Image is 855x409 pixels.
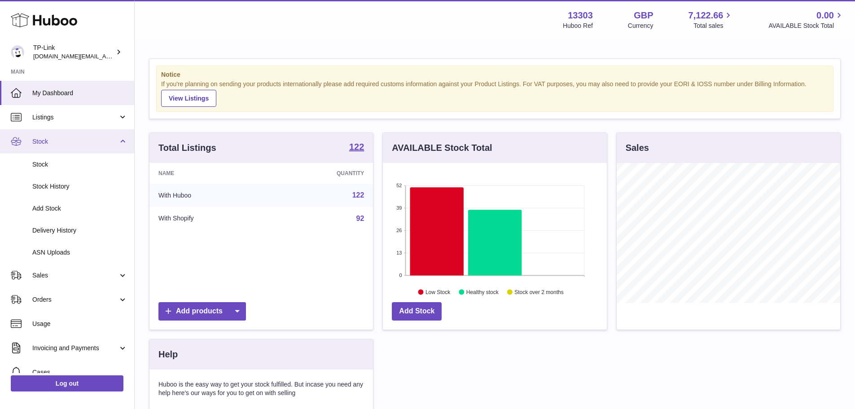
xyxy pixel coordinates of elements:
[628,22,653,30] div: Currency
[693,22,733,30] span: Total sales
[149,163,270,184] th: Name
[32,137,118,146] span: Stock
[32,368,127,377] span: Cases
[688,9,723,22] span: 7,122.66
[32,320,127,328] span: Usage
[158,348,178,361] h3: Help
[397,250,402,255] text: 13
[688,9,734,30] a: 7,122.66 Total sales
[397,183,402,188] text: 52
[11,45,24,59] img: purchase.uk@tp-link.com
[149,184,270,207] td: With Huboo
[634,9,653,22] strong: GBP
[397,205,402,211] text: 39
[32,113,118,122] span: Listings
[32,295,118,304] span: Orders
[32,248,127,257] span: ASN Uploads
[33,53,179,60] span: [DOMAIN_NAME][EMAIL_ADDRESS][DOMAIN_NAME]
[349,142,364,153] a: 122
[158,380,364,397] p: Huboo is the easy way to get your stock fulfilled. But incase you need any help here's our ways f...
[32,226,127,235] span: Delivery History
[32,204,127,213] span: Add Stock
[626,142,649,154] h3: Sales
[568,9,593,22] strong: 13303
[32,182,127,191] span: Stock History
[158,302,246,321] a: Add products
[392,142,492,154] h3: AVAILABLE Stock Total
[149,207,270,230] td: With Shopify
[11,375,123,391] a: Log out
[161,90,216,107] a: View Listings
[32,160,127,169] span: Stock
[161,80,829,107] div: If you're planning on sending your products internationally please add required customs informati...
[425,289,451,295] text: Low Stock
[161,70,829,79] strong: Notice
[563,22,593,30] div: Huboo Ref
[158,142,216,154] h3: Total Listings
[32,271,118,280] span: Sales
[397,228,402,233] text: 26
[816,9,834,22] span: 0.00
[32,344,118,352] span: Invoicing and Payments
[768,9,844,30] a: 0.00 AVAILABLE Stock Total
[392,302,442,321] a: Add Stock
[32,89,127,97] span: My Dashboard
[349,142,364,151] strong: 122
[352,191,364,199] a: 122
[356,215,364,222] a: 92
[399,273,402,278] text: 0
[466,289,499,295] text: Healthy stock
[270,163,373,184] th: Quantity
[515,289,564,295] text: Stock over 2 months
[768,22,844,30] span: AVAILABLE Stock Total
[33,44,114,61] div: TP-Link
